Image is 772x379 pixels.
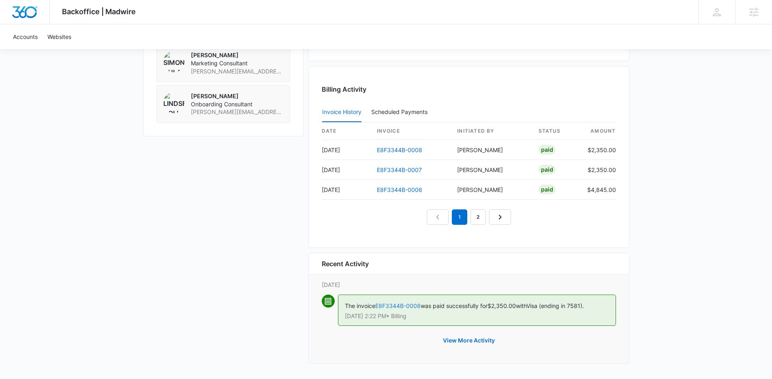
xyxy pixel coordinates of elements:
[8,24,43,49] a: Accounts
[322,103,361,122] button: Invoice History
[451,140,532,160] td: [PERSON_NAME]
[427,209,511,225] nav: Pagination
[191,51,283,59] p: [PERSON_NAME]
[451,180,532,200] td: [PERSON_NAME]
[322,84,616,94] h3: Billing Activity
[470,209,486,225] a: Page 2
[435,331,503,350] button: View More Activity
[581,140,616,160] td: $2,350.00
[581,123,616,140] th: amount
[322,160,370,180] td: [DATE]
[163,51,184,72] img: Simon Gulau
[375,302,421,309] a: E8F3344B-0008
[377,186,422,193] a: E8F3344B-0006
[371,109,431,115] div: Scheduled Payments
[43,24,76,49] a: Websites
[581,180,616,200] td: $4,845.00
[532,123,581,140] th: status
[191,59,283,67] span: Marketing Consultant
[451,160,532,180] td: [PERSON_NAME]
[526,302,584,309] span: Visa (ending in 7581).
[191,67,283,75] span: [PERSON_NAME][EMAIL_ADDRESS][PERSON_NAME][DOMAIN_NAME]
[451,123,532,140] th: Initiated By
[322,123,370,140] th: date
[377,166,422,173] a: E8F3344B-0007
[539,185,556,194] div: Paid
[516,302,526,309] span: with
[345,302,375,309] span: The invoice
[191,108,283,116] span: [PERSON_NAME][EMAIL_ADDRESS][PERSON_NAME][DOMAIN_NAME]
[377,146,422,153] a: E8F3344B-0008
[539,165,556,174] div: Paid
[191,92,283,100] p: [PERSON_NAME]
[488,302,516,309] span: $2,350.00
[370,123,451,140] th: invoice
[539,145,556,155] div: Paid
[581,160,616,180] td: $2,350.00
[62,7,136,16] span: Backoffice | Madwire
[322,280,616,289] p: [DATE]
[345,313,609,319] p: [DATE] 2:22 PM • Billing
[163,92,184,113] img: Lindsey Collett
[191,100,283,108] span: Onboarding Consultant
[322,259,369,269] h6: Recent Activity
[452,209,467,225] em: 1
[489,209,511,225] a: Next Page
[421,302,488,309] span: was paid successfully for
[322,140,370,160] td: [DATE]
[322,180,370,200] td: [DATE]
